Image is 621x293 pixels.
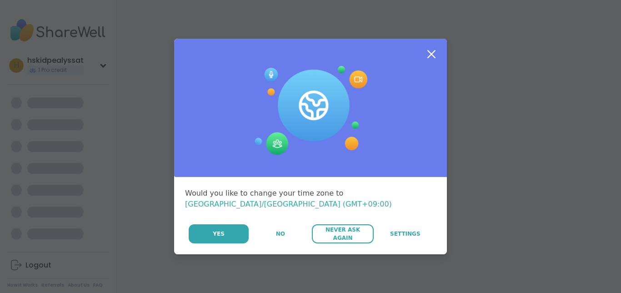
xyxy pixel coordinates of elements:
[250,224,311,243] button: No
[390,230,421,238] span: Settings
[185,200,392,208] span: [GEOGRAPHIC_DATA]/[GEOGRAPHIC_DATA] (GMT+09:00)
[254,66,367,155] img: Session Experience
[316,226,369,242] span: Never Ask Again
[375,224,436,243] a: Settings
[276,230,285,238] span: No
[189,224,249,243] button: Yes
[312,224,373,243] button: Never Ask Again
[185,188,436,210] div: Would you like to change your time zone to
[213,230,225,238] span: Yes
